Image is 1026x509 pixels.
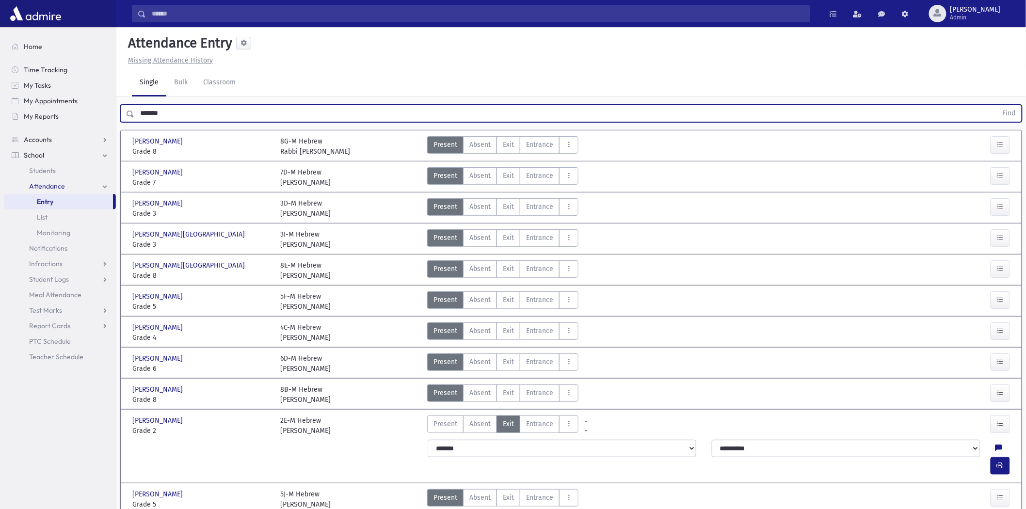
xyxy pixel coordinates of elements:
span: My Tasks [24,81,51,90]
a: Time Tracking [4,62,116,78]
span: School [24,151,44,159]
span: Exit [503,419,514,429]
span: Absent [469,233,491,243]
span: [PERSON_NAME] [132,291,185,302]
span: Exit [503,264,514,274]
span: Absent [469,171,491,181]
span: Grade 8 [132,270,271,281]
span: Attendance [29,182,65,191]
div: 3D-M Hebrew [PERSON_NAME] [280,198,331,219]
button: Find [997,105,1022,122]
div: 3I-M Hebrew [PERSON_NAME] [280,229,331,250]
a: Monitoring [4,225,116,240]
span: [PERSON_NAME] [132,136,185,146]
span: Absent [469,493,491,503]
span: Infractions [29,259,63,268]
div: AttTypes [427,229,578,250]
span: Test Marks [29,306,62,315]
input: Search [146,5,810,22]
span: Present [433,202,457,212]
span: Notifications [29,244,67,253]
div: 8G-M Hebrew Rabbi [PERSON_NAME] [280,136,350,157]
span: Home [24,42,42,51]
span: Absent [469,388,491,398]
a: Attendance [4,178,116,194]
span: Entrance [526,202,553,212]
span: Meal Attendance [29,290,81,299]
div: AttTypes [427,291,578,312]
a: Notifications [4,240,116,256]
span: Exit [503,388,514,398]
span: [PERSON_NAME] [132,489,185,499]
span: Grade 7 [132,177,271,188]
span: [PERSON_NAME] [950,6,1001,14]
div: 4C-M Hebrew [PERSON_NAME] [280,322,331,343]
span: Present [433,419,457,429]
span: Exit [503,493,514,503]
span: Student Logs [29,275,69,284]
a: List [4,209,116,225]
span: Time Tracking [24,65,67,74]
span: Present [433,493,457,503]
span: Absent [469,326,491,336]
a: Accounts [4,132,116,147]
span: [PERSON_NAME][GEOGRAPHIC_DATA] [132,260,247,270]
span: Teacher Schedule [29,352,83,361]
a: Meal Attendance [4,287,116,302]
span: Grade 3 [132,239,271,250]
span: Absent [469,202,491,212]
a: My Appointments [4,93,116,109]
span: Entrance [526,233,553,243]
a: Bulk [166,69,195,96]
span: Present [433,295,457,305]
span: Exit [503,233,514,243]
a: Missing Attendance History [124,56,213,64]
span: Entrance [526,388,553,398]
div: AttTypes [427,384,578,405]
span: [PERSON_NAME] [132,322,185,333]
span: [PERSON_NAME] [132,198,185,208]
a: Infractions [4,256,116,271]
span: [PERSON_NAME] [132,167,185,177]
span: Report Cards [29,321,70,330]
span: Exit [503,140,514,150]
a: Test Marks [4,302,116,318]
span: My Appointments [24,96,78,105]
div: 8E-M Hebrew [PERSON_NAME] [280,260,331,281]
a: My Reports [4,109,116,124]
span: [PERSON_NAME] [132,353,185,364]
span: Present [433,140,457,150]
span: Grade 8 [132,395,271,405]
a: My Tasks [4,78,116,93]
span: Present [433,264,457,274]
span: Present [433,233,457,243]
span: Present [433,171,457,181]
span: [PERSON_NAME] [132,415,185,426]
div: 8B-M Hebrew [PERSON_NAME] [280,384,331,405]
span: Grade 5 [132,302,271,312]
span: Entrance [526,171,553,181]
span: Entrance [526,326,553,336]
div: AttTypes [427,198,578,219]
div: AttTypes [427,260,578,281]
span: Monitoring [37,228,70,237]
span: Entrance [526,357,553,367]
span: Grade 4 [132,333,271,343]
a: Students [4,163,116,178]
span: Entrance [526,295,553,305]
a: Student Logs [4,271,116,287]
span: PTC Schedule [29,337,71,346]
span: List [37,213,48,222]
span: Absent [469,357,491,367]
span: Exit [503,357,514,367]
span: Absent [469,264,491,274]
div: AttTypes [427,353,578,374]
a: Entry [4,194,113,209]
span: Present [433,357,457,367]
div: AttTypes [427,136,578,157]
span: [PERSON_NAME] [132,384,185,395]
span: Accounts [24,135,52,144]
span: Exit [503,326,514,336]
span: Grade 8 [132,146,271,157]
div: 5F-M Hebrew [PERSON_NAME] [280,291,331,312]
